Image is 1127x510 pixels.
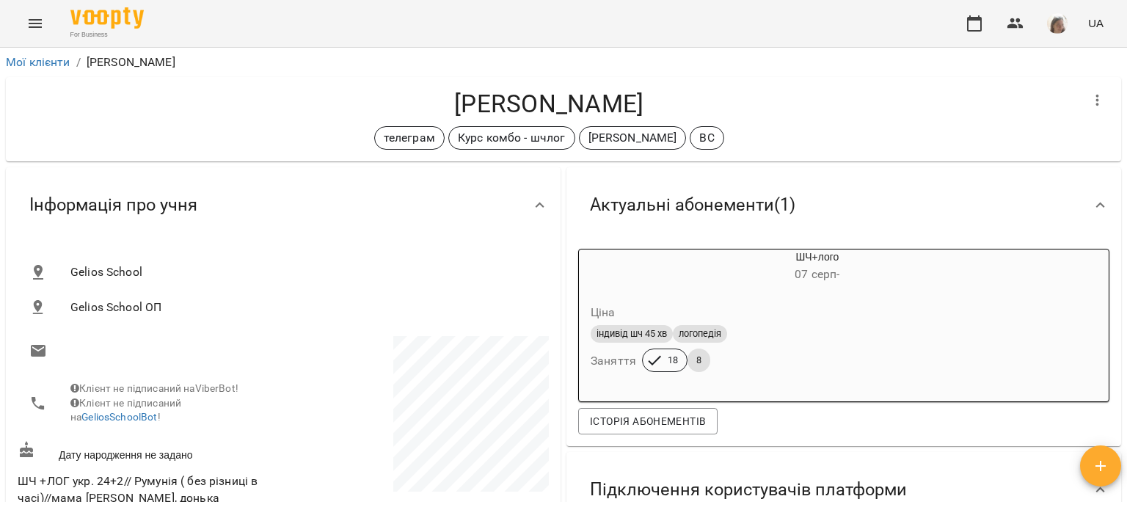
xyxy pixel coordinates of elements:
span: For Business [70,30,144,40]
span: логопедія [673,327,727,340]
img: 4795d6aa07af88b41cce17a01eea78aa.jpg [1047,13,1068,34]
a: GeliosSchoolBot [81,411,157,423]
button: ШЧ+лого07 серп- Цінаіндивід шч 45 хвлогопедіяЗаняття188 [579,249,985,390]
div: [PERSON_NAME] [579,126,687,150]
div: ВС [690,126,723,150]
div: Дату народження не задано [15,438,283,465]
div: Актуальні абонементи(1) [566,167,1121,243]
div: телеграм [374,126,445,150]
div: Інформація про учня [6,167,561,243]
nav: breadcrumb [6,54,1121,71]
span: Gelios School ОП [70,299,537,316]
span: UA [1088,15,1104,31]
span: Клієнт не підписаний на ! [70,397,181,423]
p: [PERSON_NAME] [87,54,175,71]
span: Клієнт не підписаний на ViberBot! [70,382,238,394]
li: / [76,54,81,71]
span: Актуальні абонементи ( 1 ) [590,194,795,216]
span: Підключення користувачів платформи [590,478,907,501]
h6: Ціна [591,302,616,323]
span: Історія абонементів [590,412,706,430]
span: Інформація про учня [29,194,197,216]
button: Menu [18,6,53,41]
p: телеграм [384,129,435,147]
h6: Заняття [591,351,636,371]
span: 8 [687,354,710,367]
p: [PERSON_NAME] [588,129,677,147]
img: Voopty Logo [70,7,144,29]
div: ШЧ+лого [579,249,649,285]
div: Курс комбо - шчлог [448,126,575,150]
p: Курс комбо - шчлог [458,129,566,147]
a: Мої клієнти [6,55,70,69]
div: ШЧ+лого [649,249,985,285]
button: UA [1082,10,1109,37]
span: 18 [659,354,687,367]
p: ВС [699,129,714,147]
h4: [PERSON_NAME] [18,89,1080,119]
button: Історія абонементів [578,408,718,434]
span: індивід шч 45 хв [591,327,673,340]
span: Gelios School [70,263,537,281]
span: 07 серп - [795,267,839,281]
